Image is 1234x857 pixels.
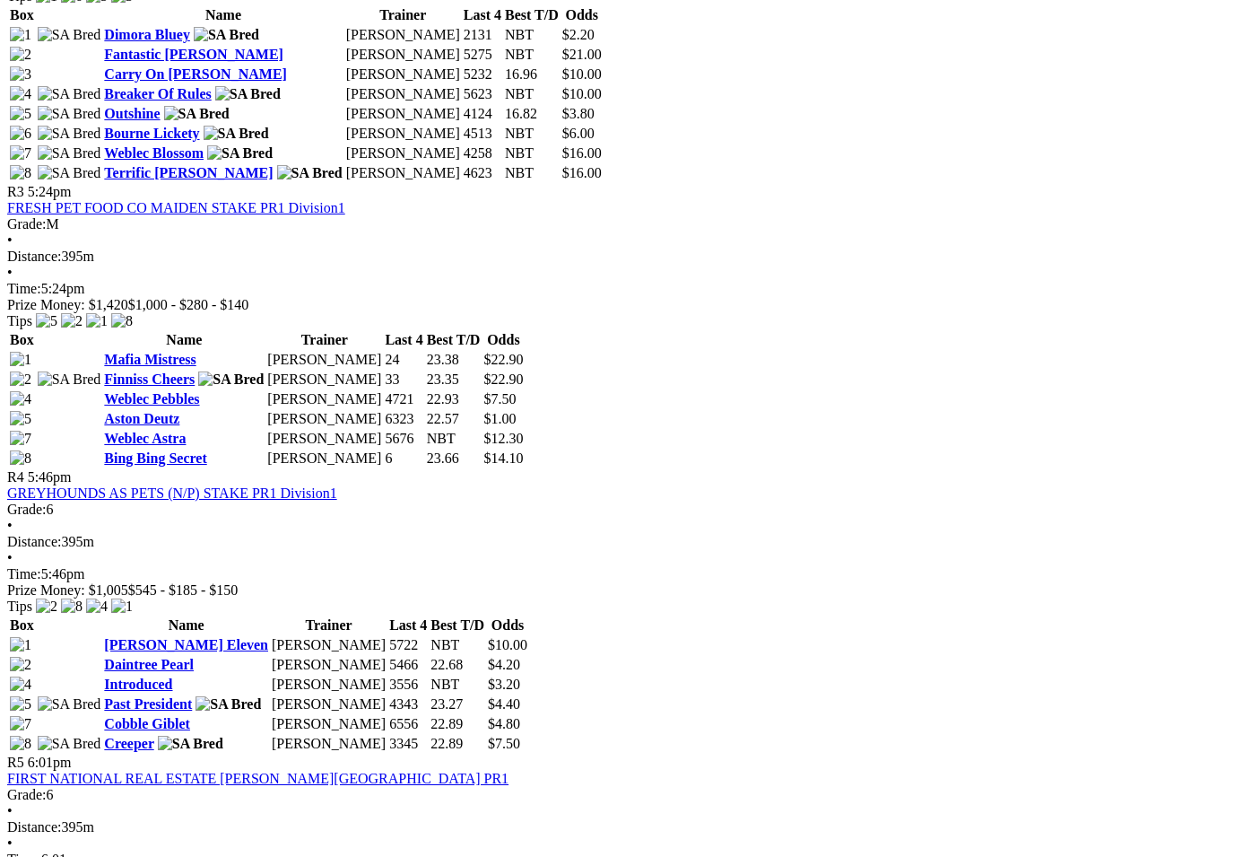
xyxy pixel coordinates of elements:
[104,165,273,180] a: Terrific [PERSON_NAME]
[7,232,13,248] span: •
[345,125,461,143] td: [PERSON_NAME]
[345,144,461,162] td: [PERSON_NAME]
[430,695,485,713] td: 23.27
[10,716,31,732] img: 7
[384,450,423,468] td: 6
[10,391,31,407] img: 4
[7,550,13,565] span: •
[463,125,502,143] td: 4513
[103,617,269,634] th: Name
[7,485,337,501] a: GREYHOUNDS AS PETS (N/P) STAKE PR1 Division1
[562,66,602,82] span: $10.00
[61,599,83,615] img: 8
[104,716,190,731] a: Cobble Giblet
[430,735,485,753] td: 22.89
[38,696,101,713] img: SA Bred
[504,144,560,162] td: NBT
[104,106,160,121] a: Outshine
[198,372,264,388] img: SA Bred
[10,165,31,181] img: 8
[504,105,560,123] td: 16.82
[562,86,602,101] span: $10.00
[104,47,283,62] a: Fantastic [PERSON_NAME]
[463,85,502,103] td: 5623
[388,715,428,733] td: 6556
[86,599,108,615] img: 4
[388,735,428,753] td: 3345
[10,372,31,388] img: 2
[561,6,603,24] th: Odds
[463,66,502,83] td: 5232
[104,736,153,751] a: Creeper
[38,165,101,181] img: SA Bred
[7,281,41,296] span: Time:
[7,216,47,232] span: Grade:
[28,184,72,199] span: 5:24pm
[10,696,31,713] img: 5
[384,351,423,369] td: 24
[104,352,196,367] a: Mafia Mistress
[426,430,482,448] td: NBT
[483,372,523,387] span: $22.90
[104,450,206,466] a: Bing Bing Secret
[488,716,520,731] span: $4.80
[28,755,72,770] span: 6:01pm
[388,656,428,674] td: 5466
[10,657,31,673] img: 2
[128,582,239,598] span: $545 - $185 - $150
[345,105,461,123] td: [PERSON_NAME]
[7,835,13,851] span: •
[104,637,268,652] a: [PERSON_NAME] Eleven
[7,281,1227,297] div: 5:24pm
[562,145,602,161] span: $16.00
[7,566,1227,582] div: 5:46pm
[266,430,382,448] td: [PERSON_NAME]
[194,27,259,43] img: SA Bred
[483,352,523,367] span: $22.90
[266,351,382,369] td: [PERSON_NAME]
[104,391,199,407] a: Weblec Pebbles
[164,106,230,122] img: SA Bred
[10,27,31,43] img: 1
[7,803,13,818] span: •
[104,696,192,712] a: Past President
[86,313,108,329] img: 1
[103,331,265,349] th: Name
[388,617,428,634] th: Last 4
[61,313,83,329] img: 2
[345,66,461,83] td: [PERSON_NAME]
[271,636,387,654] td: [PERSON_NAME]
[104,677,172,692] a: Introduced
[388,695,428,713] td: 4343
[482,331,524,349] th: Odds
[345,164,461,182] td: [PERSON_NAME]
[463,144,502,162] td: 4258
[38,145,101,162] img: SA Bred
[266,450,382,468] td: [PERSON_NAME]
[463,6,502,24] th: Last 4
[504,164,560,182] td: NBT
[104,27,190,42] a: Dimora Bluey
[483,450,523,466] span: $14.10
[463,26,502,44] td: 2131
[215,86,281,102] img: SA Bred
[36,599,57,615] img: 2
[104,145,204,161] a: Weblec Blossom
[10,126,31,142] img: 6
[207,145,273,162] img: SA Bred
[38,27,101,43] img: SA Bred
[430,676,485,694] td: NBT
[7,534,1227,550] div: 395m
[10,450,31,467] img: 8
[104,372,195,387] a: Finniss Cheers
[271,656,387,674] td: [PERSON_NAME]
[7,771,508,786] a: FIRST NATIONAL REAL ESTATE [PERSON_NAME][GEOGRAPHIC_DATA] PR1
[463,46,502,64] td: 5275
[266,390,382,408] td: [PERSON_NAME]
[488,657,520,672] span: $4.20
[7,534,61,549] span: Distance:
[488,637,527,652] span: $10.00
[10,352,31,368] img: 1
[271,715,387,733] td: [PERSON_NAME]
[504,85,560,103] td: NBT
